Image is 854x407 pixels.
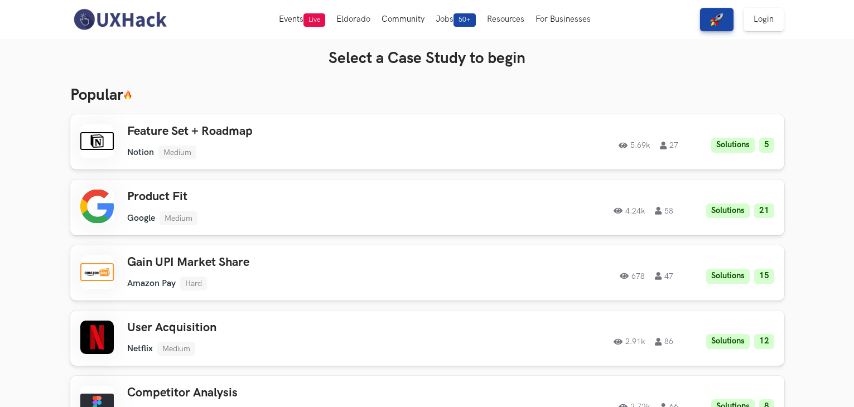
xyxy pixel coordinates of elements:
h3: Gain UPI Market Share [127,255,444,270]
span: 50+ [453,13,476,27]
h3: User Acquisition [127,321,444,335]
span: 5.69k [619,142,650,149]
li: Google [127,213,155,224]
li: 15 [754,269,774,284]
li: Notion [127,147,154,158]
span: Live [303,13,325,27]
h3: Product Fit [127,190,444,204]
span: 4.24k [614,207,645,215]
li: Medium [158,146,196,159]
h3: Feature Set + Roadmap [127,124,444,139]
img: rocket [710,13,723,26]
li: Medium [160,211,197,225]
li: 12 [754,334,774,349]
li: Hard [180,277,207,290]
li: Medium [157,342,195,356]
li: Netflix [127,343,153,354]
h3: Popular [70,86,784,105]
img: 🔥 [123,90,132,100]
li: 21 [754,203,774,219]
li: Solutions [711,138,755,153]
li: Amazon Pay [127,278,176,289]
a: Gain UPI Market ShareAmazon PayHard67847Solutions15 [70,245,784,301]
span: 27 [660,142,678,149]
li: Solutions [706,334,750,349]
a: Feature Set + RoadmapNotionMedium5.69k27Solutions5 [70,114,784,169]
span: 678 [620,272,645,280]
a: Login [744,8,784,31]
a: User AcquisitionNetflixMedium2.91k86Solutions12 [70,311,784,366]
li: Solutions [706,269,750,284]
li: 5 [759,138,774,153]
span: 2.91k [614,338,645,346]
h3: Competitor Analysis [127,386,444,400]
a: Product FitGoogleMedium4.24k58Solutions21 [70,180,784,235]
span: 58 [655,207,673,215]
span: 86 [655,338,673,346]
img: UXHack-logo.png [70,8,170,31]
li: Solutions [706,203,750,219]
span: 47 [655,272,673,280]
h3: Select a Case Study to begin [70,49,784,68]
